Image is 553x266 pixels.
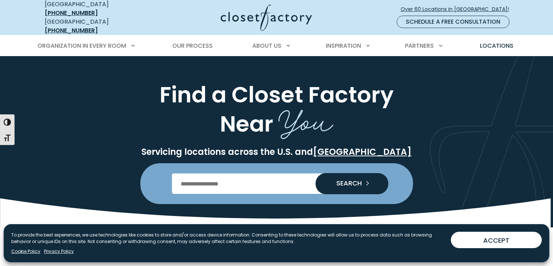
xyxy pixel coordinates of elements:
a: Schedule a Free Consultation [397,16,509,28]
img: Closet Factory Logo [221,4,312,31]
a: Cookie Policy [11,248,40,255]
span: Find a Closet Factory [160,79,394,110]
span: Locations [480,42,513,50]
span: You [278,95,333,142]
p: Servicing locations across the U.S. and [43,146,510,157]
a: [PHONE_NUMBER] [45,26,98,35]
span: About Us [252,42,281,50]
a: [GEOGRAPHIC_DATA] [313,146,412,158]
p: To provide the best experiences, we use technologies like cookies to store and/or access device i... [11,232,445,245]
span: Partners [405,42,434,50]
div: [GEOGRAPHIC_DATA] [45,17,150,35]
nav: Primary Menu [32,36,521,56]
span: Over 60 Locations in [GEOGRAPHIC_DATA]! [401,5,515,13]
a: [PHONE_NUMBER] [45,9,98,17]
span: Near [220,108,273,139]
a: Over 60 Locations in [GEOGRAPHIC_DATA]! [400,3,515,16]
a: Privacy Policy [44,248,74,255]
input: Enter Postal Code [172,173,381,194]
button: ACCEPT [451,232,542,248]
span: Our Process [172,42,213,50]
button: Search our Nationwide Locations [316,173,388,194]
span: Inspiration [326,42,361,50]
span: SEARCH [330,180,362,187]
span: Organization in Every Room [37,42,126,50]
